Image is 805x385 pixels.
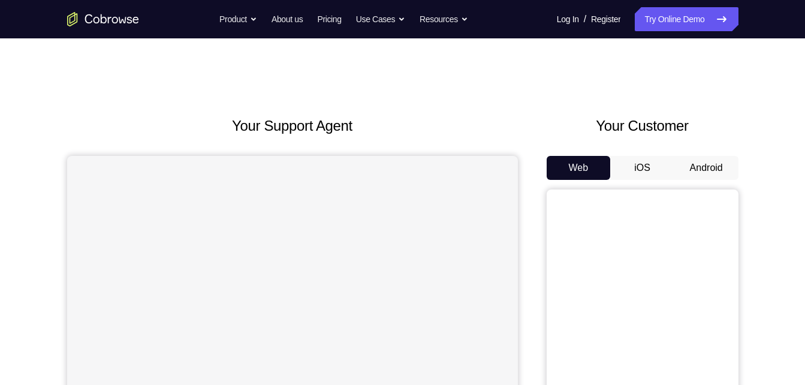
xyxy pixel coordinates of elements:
[547,156,611,180] button: Web
[317,7,341,31] a: Pricing
[591,7,620,31] a: Register
[584,12,586,26] span: /
[557,7,579,31] a: Log In
[635,7,738,31] a: Try Online Demo
[272,7,303,31] a: About us
[420,7,468,31] button: Resources
[547,115,738,137] h2: Your Customer
[219,7,257,31] button: Product
[674,156,738,180] button: Android
[356,7,405,31] button: Use Cases
[67,12,139,26] a: Go to the home page
[610,156,674,180] button: iOS
[67,115,518,137] h2: Your Support Agent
